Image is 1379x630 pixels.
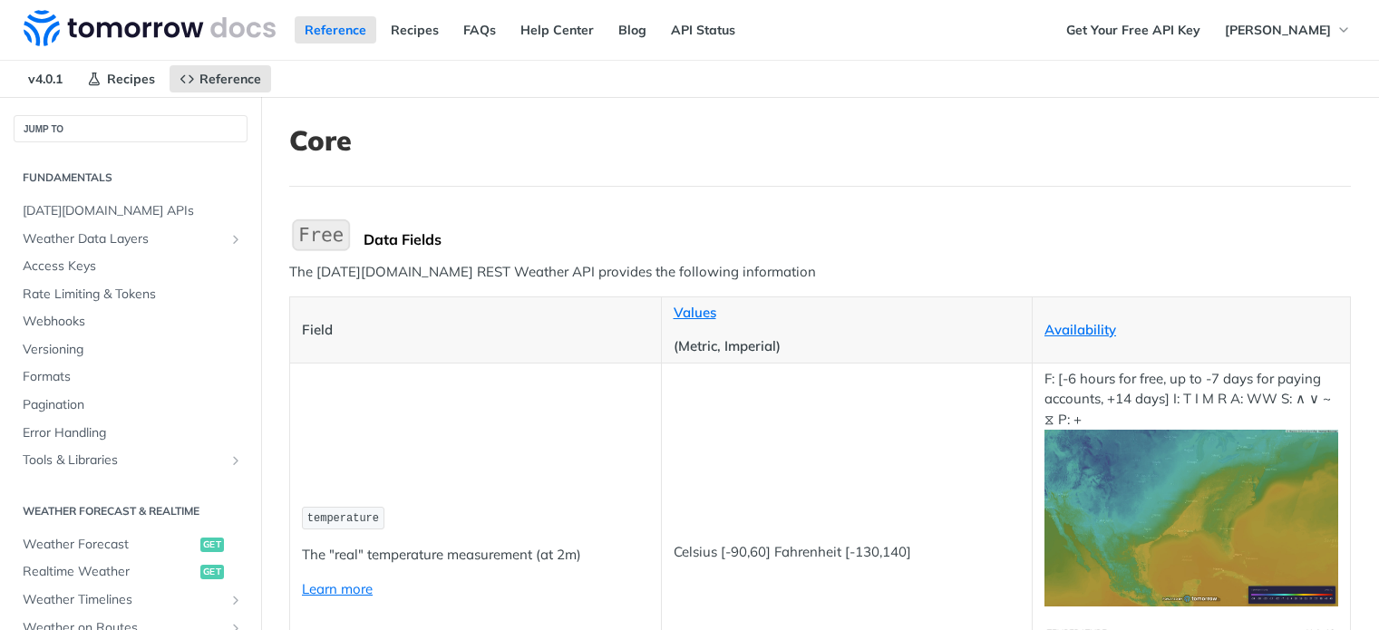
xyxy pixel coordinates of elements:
span: Pagination [23,396,243,414]
span: Access Keys [23,257,243,276]
p: Celsius [-90,60] Fahrenheit [-130,140] [674,542,1021,563]
span: [DATE][DOMAIN_NAME] APIs [23,202,243,220]
h2: Fundamentals [14,170,248,186]
a: Help Center [510,16,604,44]
span: Tools & Libraries [23,451,224,470]
span: Error Handling [23,424,243,442]
a: Reference [170,65,271,92]
span: Reference [199,71,261,87]
p: (Metric, Imperial) [674,336,1021,357]
a: Weather Forecastget [14,531,248,558]
img: Tomorrow.io Weather API Docs [24,10,276,46]
h1: Core [289,124,1351,157]
span: get [200,565,224,579]
a: Access Keys [14,253,248,280]
span: Weather Data Layers [23,230,224,248]
button: Show subpages for Weather Timelines [228,593,243,607]
p: Field [302,320,649,341]
a: Pagination [14,392,248,419]
span: Weather Timelines [23,591,224,609]
code: temperature [302,507,384,529]
a: Formats [14,363,248,391]
a: Blog [608,16,656,44]
span: Versioning [23,341,243,359]
span: Recipes [107,71,155,87]
a: Learn more [302,580,373,597]
a: Recipes [381,16,449,44]
a: Recipes [77,65,165,92]
button: Show subpages for Tools & Libraries [228,453,243,468]
h2: Weather Forecast & realtime [14,503,248,519]
span: Rate Limiting & Tokens [23,286,243,304]
a: Webhooks [14,308,248,335]
button: [PERSON_NAME] [1215,16,1361,44]
a: Weather Data LayersShow subpages for Weather Data Layers [14,226,248,253]
a: Versioning [14,336,248,363]
a: Weather TimelinesShow subpages for Weather Timelines [14,586,248,614]
a: Realtime Weatherget [14,558,248,586]
span: [PERSON_NAME] [1225,22,1331,38]
button: Show subpages for Weather Data Layers [228,232,243,247]
span: get [200,538,224,552]
a: Error Handling [14,420,248,447]
span: v4.0.1 [18,65,73,92]
span: Weather Forecast [23,536,196,554]
a: Availability [1044,321,1116,338]
p: The "real" temperature measurement (at 2m) [302,545,649,566]
a: Tools & LibrariesShow subpages for Tools & Libraries [14,447,248,474]
p: The [DATE][DOMAIN_NAME] REST Weather API provides the following information [289,262,1351,283]
a: Reference [295,16,376,44]
span: Expand image [1044,508,1338,525]
span: Formats [23,368,243,386]
span: Realtime Weather [23,563,196,581]
a: Values [674,304,716,321]
div: Data Fields [364,230,1351,248]
a: API Status [661,16,745,44]
a: Rate Limiting & Tokens [14,281,248,308]
button: JUMP TO [14,115,248,142]
a: Get Your Free API Key [1056,16,1210,44]
a: FAQs [453,16,506,44]
p: F: [-6 hours for free, up to -7 days for paying accounts, +14 days] I: T I M R A: WW S: ∧ ∨ ~ ⧖ P: + [1044,369,1338,606]
span: Webhooks [23,313,243,331]
a: [DATE][DOMAIN_NAME] APIs [14,198,248,225]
